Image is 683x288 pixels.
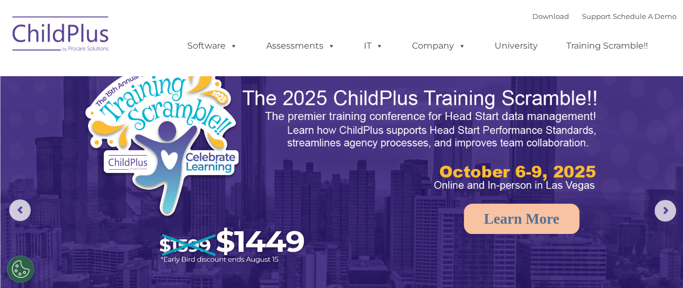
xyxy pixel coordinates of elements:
img: ChildPlus by Procare Solutions [7,9,115,63]
a: University [484,35,549,57]
span: Last name [150,71,183,79]
span: Phone number [150,116,196,124]
a: Software [177,35,248,57]
a: Support [582,12,611,21]
font: | [532,12,677,21]
a: Assessments [255,35,346,57]
a: Download [532,12,569,21]
a: IT [353,35,394,57]
button: Cookies Settings [7,256,34,283]
a: Company [401,35,477,57]
a: Training Scramble!! [556,35,659,57]
a: Schedule A Demo [613,12,677,21]
a: Learn More [464,204,579,234]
